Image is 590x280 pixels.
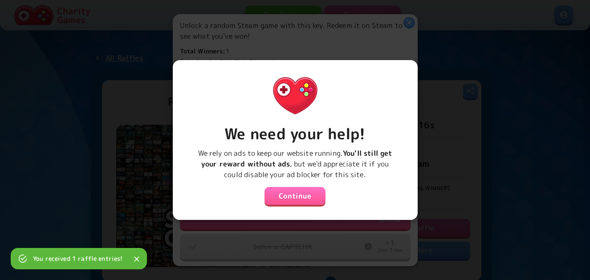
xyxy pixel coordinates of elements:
b: You'll still get your reward without ads [201,148,392,169]
button: Continue [264,187,326,205]
div: You received 1 raffle entries! [33,251,123,267]
p: We rely on ads to keep our website running. , but we'd appreciate it if you could disable your ad... [180,148,411,180]
strong: We need your help! [224,123,366,144]
button: Close [130,252,143,266]
img: Charity.Games [267,67,324,124]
